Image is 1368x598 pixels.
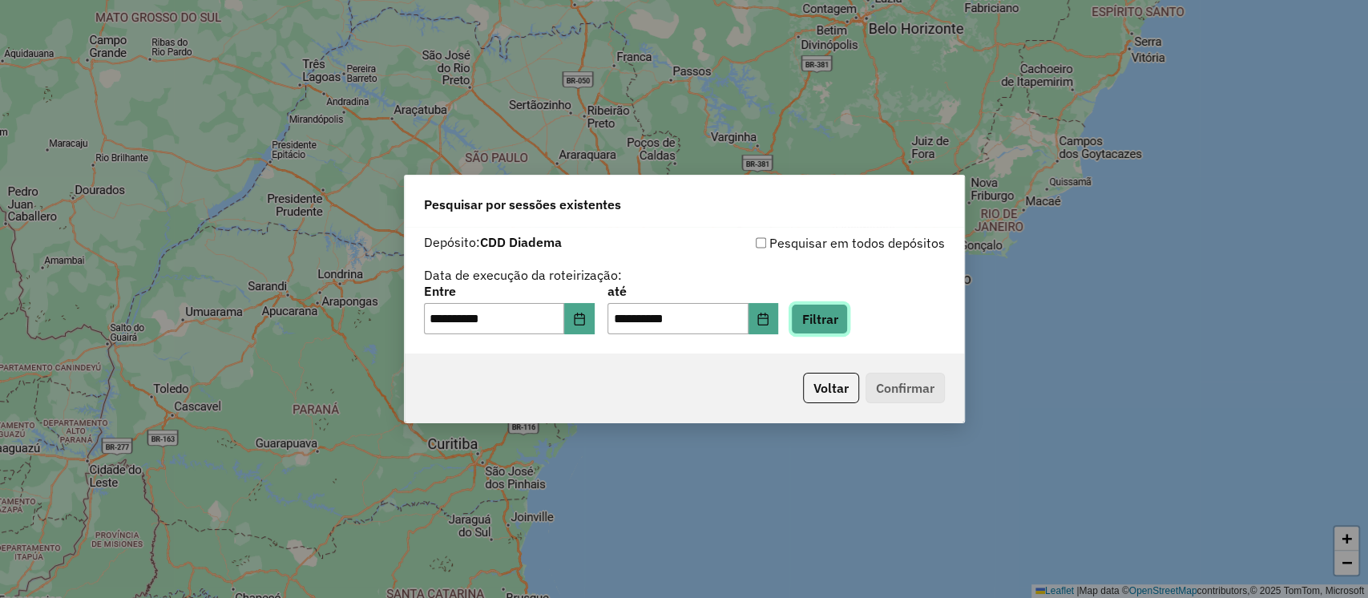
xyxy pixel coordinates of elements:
strong: CDD Diadema [480,234,562,250]
label: até [607,281,778,301]
label: Depósito: [424,232,562,252]
button: Choose Date [749,303,779,335]
div: Pesquisar em todos depósitos [684,233,945,253]
span: Pesquisar por sessões existentes [424,195,621,214]
button: Choose Date [564,303,595,335]
label: Data de execução da roteirização: [424,265,622,285]
button: Filtrar [791,304,848,334]
button: Voltar [803,373,859,403]
label: Entre [424,281,595,301]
